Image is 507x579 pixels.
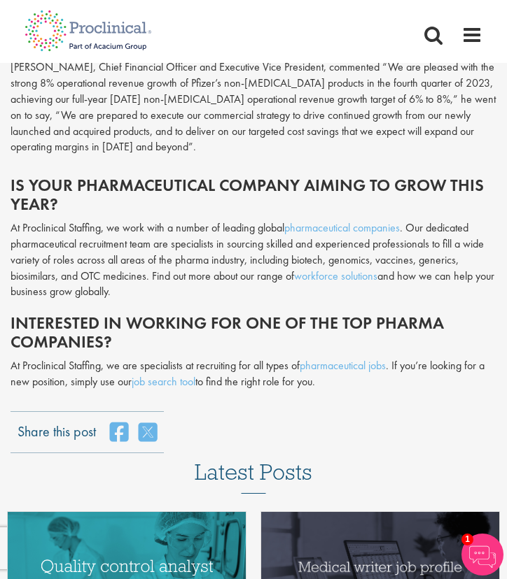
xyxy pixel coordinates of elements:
[284,220,400,235] a: pharmaceutical companies
[195,460,312,494] h3: Latest Posts
[11,314,496,351] h2: Interested in working for one of the top pharma companies?
[300,358,386,373] a: pharmaceutical jobs
[294,269,377,283] a: workforce solutions
[139,422,157,443] a: share on twitter
[11,358,496,390] div: At Proclinical Staffing, we are specialists at recruiting for all types of . If you’re looking fo...
[132,374,195,389] a: job search tool
[11,220,496,300] div: At Proclinical Staffing, we work with a number of leading global . Our dedicated pharmaceutical r...
[461,534,503,576] img: Chatbot
[11,176,496,213] h2: Is your pharmaceutical company aiming to grow this year?
[18,422,96,431] label: Share this post
[11,59,496,155] p: [PERSON_NAME], Chief Financial Officer and Executive Vice President, commented “We are pleased wi...
[461,534,473,545] span: 1
[110,422,128,443] a: share on facebook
